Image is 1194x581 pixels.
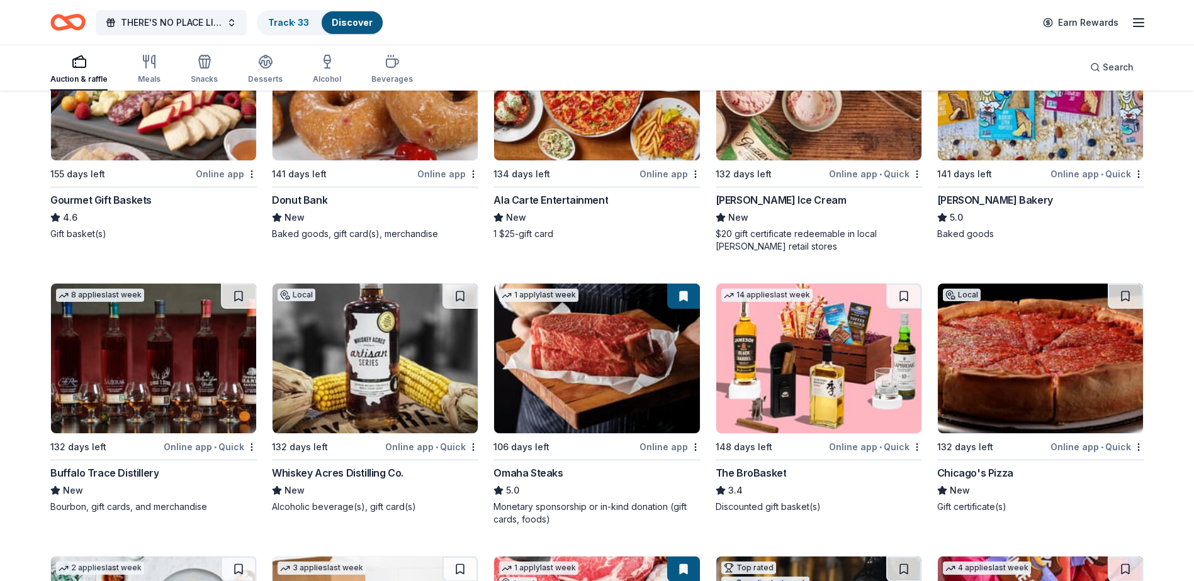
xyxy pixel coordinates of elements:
[138,49,161,91] button: Meals
[284,483,305,498] span: New
[937,283,1144,513] a: Image for Chicago's PizzaLocal132 days leftOnline app•QuickChicago's PizzaNewGift certificate(s)
[493,283,700,526] a: Image for Omaha Steaks 1 applylast week106 days leftOnline appOmaha Steaks5.0Monetary sponsorship...
[332,17,373,28] a: Discover
[50,465,159,480] div: Buffalo Trace Distillery
[272,192,327,207] div: Donut Bank
[721,562,776,574] div: Top rated
[196,166,257,182] div: Online app
[313,74,341,84] div: Alcohol
[879,442,882,452] span: •
[164,439,257,455] div: Online app Quick
[50,167,105,182] div: 155 days left
[716,284,921,433] img: Image for The BroBasket
[1101,169,1103,179] span: •
[56,289,144,302] div: 8 applies last week
[50,10,257,240] a: Image for Gourmet Gift Baskets13 applieslast week155 days leftOnline appGourmet Gift Baskets4.6Gi...
[278,289,315,301] div: Local
[494,284,699,433] img: Image for Omaha Steaks
[272,283,478,513] a: Image for Whiskey Acres Distilling Co.Local132 days leftOnline app•QuickWhiskey Acres Distilling ...
[716,167,772,182] div: 132 days left
[248,49,283,91] button: Desserts
[829,439,922,455] div: Online app Quick
[50,49,108,91] button: Auction & raffle
[506,210,526,225] span: New
[268,17,309,28] a: Track· 33
[493,10,700,240] a: Image for Ala Carte Entertainment2 applieslast weekLocal134 days leftOnline appAla Carte Entertai...
[1035,11,1126,34] a: Earn Rewards
[937,192,1053,207] div: [PERSON_NAME] Bakery
[56,562,144,575] div: 2 applies last week
[138,74,161,84] div: Meals
[50,283,257,513] a: Image for Buffalo Trace Distillery8 applieslast week132 days leftOnline app•QuickBuffalo Trace Di...
[272,10,478,240] a: Image for Donut BankLocal141 days leftOnline appDonut BankNewBaked goods, gift card(s), merchandise
[121,15,222,30] span: THERE'S NO PLACE LIKE HOME "2026 SPRING GARDEN BALL- DES PLAINES CHAMBER OF COMMERCE
[273,284,478,433] img: Image for Whiskey Acres Distilling Co.
[499,562,578,575] div: 1 apply last week
[50,8,86,37] a: Home
[937,10,1144,240] a: Image for Bobo's Bakery8 applieslast week141 days leftOnline app•Quick[PERSON_NAME] Bakery5.0Bake...
[716,465,787,480] div: The BroBasket
[937,440,993,455] div: 132 days left
[943,562,1031,575] div: 4 applies last week
[716,440,772,455] div: 148 days left
[950,483,970,498] span: New
[937,465,1013,480] div: Chicago's Pizza
[63,210,77,225] span: 4.6
[96,10,247,35] button: THERE'S NO PLACE LIKE HOME "2026 SPRING GARDEN BALL- DES PLAINES CHAMBER OF COMMERCE
[214,442,217,452] span: •
[938,284,1143,433] img: Image for Chicago's Pizza
[385,439,478,455] div: Online app Quick
[417,166,478,182] div: Online app
[493,501,700,526] div: Monetary sponsorship or in-kind donation (gift cards, foods)
[371,49,413,91] button: Beverages
[716,228,922,253] div: $20 gift certificate redeemable in local [PERSON_NAME] retail stores
[639,439,701,455] div: Online app
[943,289,981,301] div: Local
[257,10,384,35] button: Track· 33Discover
[716,10,922,253] a: Image for Graeter's Ice Cream5 applieslast week132 days leftOnline app•Quick[PERSON_NAME] Ice Cre...
[879,169,882,179] span: •
[493,167,550,182] div: 134 days left
[50,74,108,84] div: Auction & raffle
[493,465,563,480] div: Omaha Steaks
[63,483,83,498] span: New
[50,440,106,455] div: 132 days left
[1103,60,1134,75] span: Search
[51,284,256,433] img: Image for Buffalo Trace Distillery
[50,501,257,513] div: Bourbon, gift cards, and merchandise
[371,74,413,84] div: Beverages
[716,283,922,513] a: Image for The BroBasket14 applieslast week148 days leftOnline app•QuickThe BroBasket3.4Discounted...
[493,440,549,455] div: 106 days left
[937,167,992,182] div: 141 days left
[950,210,963,225] span: 5.0
[493,228,700,240] div: 1 $25-gift card
[506,483,519,498] span: 5.0
[272,228,478,240] div: Baked goods, gift card(s), merchandise
[272,465,403,480] div: Whiskey Acres Distilling Co.
[50,192,152,207] div: Gourmet Gift Baskets
[272,440,328,455] div: 132 days left
[50,228,257,240] div: Gift basket(s)
[716,501,922,513] div: Discounted gift basket(s)
[499,289,578,302] div: 1 apply last week
[436,442,438,452] span: •
[716,192,847,207] div: [PERSON_NAME] Ice Cream
[728,483,743,498] span: 3.4
[1080,55,1144,80] button: Search
[829,166,922,182] div: Online app Quick
[272,167,327,182] div: 141 days left
[639,166,701,182] div: Online app
[1101,442,1103,452] span: •
[937,228,1144,240] div: Baked goods
[721,289,813,302] div: 14 applies last week
[248,74,283,84] div: Desserts
[191,74,218,84] div: Snacks
[272,501,478,513] div: Alcoholic beverage(s), gift card(s)
[937,501,1144,513] div: Gift certificate(s)
[1050,166,1144,182] div: Online app Quick
[278,562,366,575] div: 3 applies last week
[284,210,305,225] span: New
[313,49,341,91] button: Alcohol
[1050,439,1144,455] div: Online app Quick
[191,49,218,91] button: Snacks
